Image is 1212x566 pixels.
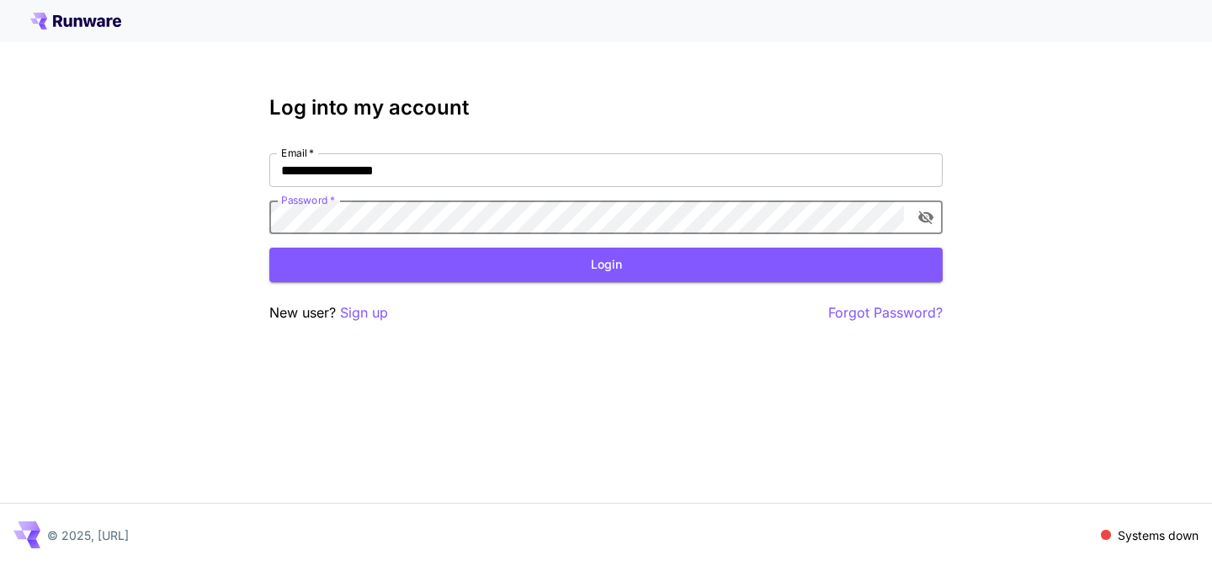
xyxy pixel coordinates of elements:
button: Forgot Password? [828,302,943,323]
button: toggle password visibility [911,202,941,232]
label: Password [281,193,335,207]
p: New user? [269,302,388,323]
h3: Log into my account [269,96,943,120]
button: Sign up [340,302,388,323]
p: Systems down [1118,526,1199,544]
button: Login [269,248,943,282]
p: © 2025, [URL] [47,526,129,544]
label: Email [281,146,314,160]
